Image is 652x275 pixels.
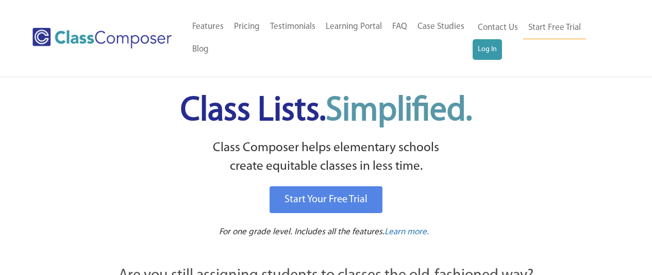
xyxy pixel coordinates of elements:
[384,228,429,236] span: Learn more.
[187,15,473,61] nav: Header Menu
[473,17,612,60] nav: Header Menu
[229,15,265,38] a: Pricing
[523,17,586,40] a: Start Free Trial
[387,15,412,38] a: FAQ
[219,228,384,236] span: For one grade level. Includes all the features.
[326,94,472,128] span: Simplified.
[187,38,214,61] a: Blog
[270,186,382,213] a: Start Your Free Trial
[473,39,502,60] a: Log In
[62,139,591,176] p: Class Composer helps elementary schools create equitable classes in less time.
[473,17,523,39] a: Contact Us
[412,15,470,38] a: Case Studies
[180,94,472,128] span: Class Lists.
[265,15,321,38] a: Testimonials
[321,15,387,38] a: Learning Portal
[32,28,172,48] img: Class Composer
[384,226,429,239] a: Learn more.
[187,15,229,38] a: Features
[285,195,367,205] span: Start Your Free Trial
